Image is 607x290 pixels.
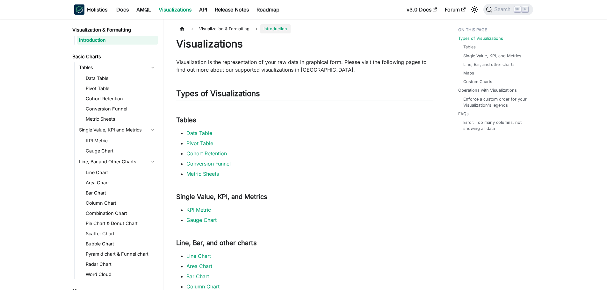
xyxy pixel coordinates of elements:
[211,4,253,15] a: Release Notes
[84,229,158,238] a: Scatter Chart
[77,125,158,135] a: Single Value, KPI and Metrics
[155,4,195,15] a: Visualizations
[84,168,158,177] a: Line Chart
[469,4,480,15] button: Switch between dark and light mode (currently light mode)
[84,219,158,228] a: Pie Chart & Donut Chart
[84,94,158,103] a: Cohort Retention
[176,38,433,50] h1: Visualizations
[84,115,158,124] a: Metric Sheets
[186,160,231,167] a: Conversion Funnel
[84,136,158,145] a: KPI Metric
[84,209,158,218] a: Combination Chart
[176,116,433,124] h3: Tables
[463,119,527,131] a: Error: Too many columns, not showing all data
[84,84,158,93] a: Pivot Table
[186,273,209,279] a: Bar Chart
[463,70,474,76] a: Maps
[133,4,155,15] a: AMQL
[68,19,163,290] nav: Docs sidebar
[84,74,158,83] a: Data Table
[186,253,211,259] a: Line Chart
[186,283,220,290] a: Column Chart
[463,79,492,85] a: Custom Charts
[176,239,433,247] h3: Line, Bar, and other charts
[84,104,158,113] a: Conversion Funnel
[253,4,283,15] a: Roadmap
[463,53,521,59] a: Single Value, KPI, and Metrics
[176,193,433,201] h3: Single Value, KPI, and Metrics
[70,52,158,61] a: Basic Charts
[84,270,158,279] a: Word Cloud
[84,250,158,258] a: Pyramid chart & Funnel chart
[186,171,219,177] a: Metric Sheets
[176,89,433,101] h2: Types of Visualizations
[70,25,158,34] a: Visualization & Formatting
[463,96,527,108] a: Enforce a custom order for your Visualization's legends
[74,4,84,15] img: Holistics
[176,58,433,74] p: Visualization is the representation of your raw data in graphical form. Please visit the followin...
[186,263,212,269] a: Area Chart
[87,6,107,13] b: Holistics
[74,4,107,15] a: HolisticsHolistics
[463,61,515,67] a: Line, Bar, and other charts
[84,239,158,248] a: Bubble Chart
[176,24,188,33] a: Home page
[112,4,133,15] a: Docs
[196,24,253,33] span: Visualization & Formatting
[77,157,158,167] a: Line, Bar and Other Charts
[77,36,158,45] a: Introduction
[84,188,158,197] a: Bar Chart
[522,6,528,12] kbd: K
[441,4,469,15] a: Forum
[492,7,514,12] span: Search
[186,150,227,157] a: Cohort Retention
[186,207,211,213] a: KPI Metric
[195,4,211,15] a: API
[176,24,433,33] nav: Breadcrumbs
[186,217,217,223] a: Gauge Chart
[403,4,441,15] a: v3.0 Docs
[458,35,503,41] a: Types of Visualizations
[463,44,476,50] a: Tables
[77,62,158,73] a: Tables
[84,146,158,155] a: Gauge Chart
[186,130,212,136] a: Data Table
[84,178,158,187] a: Area Chart
[186,140,213,146] a: Pivot Table
[458,111,469,117] a: FAQs
[84,199,158,208] a: Column Chart
[483,4,533,15] button: Search (Ctrl+K)
[84,260,158,269] a: Radar Chart
[458,87,517,93] a: Operations with Visualizations
[260,24,290,33] span: Introduction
